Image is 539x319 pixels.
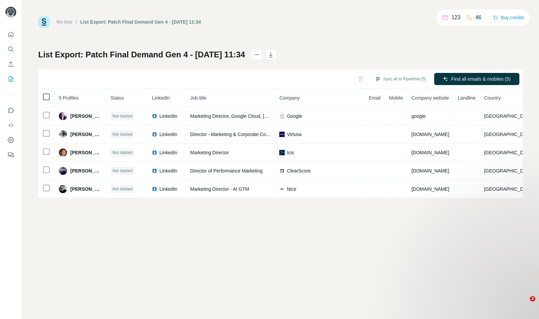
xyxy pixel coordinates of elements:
button: Use Surfe on LinkedIn [5,104,16,116]
button: Feedback [5,149,16,161]
img: Avatar [59,130,67,138]
img: company-logo [279,132,285,137]
button: Enrich CSV [5,58,16,70]
img: LinkedIn logo [152,168,157,174]
span: LinkedIn [159,131,177,138]
span: Not started [112,168,132,174]
button: Find all emails & mobiles (5) [434,73,519,85]
span: Director of Performance Marketing [190,168,262,174]
span: Icis [287,149,294,156]
span: [PERSON_NAME] [70,149,102,156]
span: Not started [112,186,132,192]
span: Country [484,95,501,101]
button: Search [5,43,16,55]
span: LinkedIn [152,95,170,101]
span: LinkedIn [159,186,177,192]
span: LinkedIn [159,113,177,119]
span: Company [279,95,300,101]
p: 46 [475,14,482,22]
span: Marketing Director, Google Cloud, [GEOGRAPHIC_DATA], [GEOGRAPHIC_DATA], [GEOGRAPHIC_DATA] & Partn... [190,113,452,119]
span: [DOMAIN_NAME] [412,150,449,155]
img: LinkedIn logo [152,186,157,192]
button: Quick start [5,28,16,41]
span: Marketing Director - AI GTM [190,186,249,192]
span: 2 [530,296,535,301]
span: ClearScore [287,167,310,174]
span: LinkedIn [159,167,177,174]
iframe: Intercom live chat [516,296,532,312]
span: Not started [112,150,132,156]
span: Not started [112,113,132,119]
span: Director - Marketing & Corporate Communications [190,132,295,137]
span: [DOMAIN_NAME] [412,132,449,137]
h1: List Export: Patch Final Demand Gen 4 - [DATE] 11:34 [38,49,245,60]
span: [GEOGRAPHIC_DATA] [484,186,534,192]
span: Virtusa [287,131,301,138]
iframe: Intercom notifications message [404,227,539,316]
span: [GEOGRAPHIC_DATA] [484,150,534,155]
img: Avatar [59,167,67,175]
button: actions [251,49,262,60]
span: Email [369,95,380,101]
span: Status [110,95,124,101]
span: Company website [412,95,449,101]
button: Use Surfe API [5,119,16,131]
span: [DOMAIN_NAME] [412,186,449,192]
span: Google [287,113,302,119]
span: [PERSON_NAME] [70,186,102,192]
span: LinkedIn [159,149,177,156]
img: LinkedIn logo [152,113,157,119]
span: [GEOGRAPHIC_DATA] [484,113,534,119]
span: Nice [287,186,296,192]
img: Avatar [59,149,67,157]
button: Sync all to Pipedrive (5) [370,74,431,84]
a: My lists [56,19,72,25]
img: Avatar [59,112,67,120]
span: Marketing Director [190,150,229,155]
span: Find all emails & mobiles (5) [451,76,511,82]
p: 123 [451,14,461,22]
img: Surfe Logo [38,16,50,28]
img: company-logo [279,186,285,192]
span: [PERSON_NAME] [70,131,102,138]
span: Not started [112,131,132,137]
span: [DOMAIN_NAME] [412,168,449,174]
span: Mobile [389,95,403,101]
span: Landline [458,95,476,101]
img: company-logo [279,150,285,155]
span: [PERSON_NAME] [70,113,102,119]
span: Job title [190,95,206,101]
img: company-logo [279,168,285,174]
img: Avatar [59,185,67,193]
span: 5 Profiles [59,95,78,101]
img: LinkedIn logo [152,150,157,155]
button: Buy credits [493,13,524,22]
span: [PERSON_NAME] [70,167,102,174]
span: [GEOGRAPHIC_DATA] [484,168,534,174]
span: google [412,113,426,119]
div: List Export: Patch Final Demand Gen 4 - [DATE] 11:34 [80,19,201,25]
span: [GEOGRAPHIC_DATA] [484,132,534,137]
button: Dashboard [5,134,16,146]
img: LinkedIn logo [152,132,157,137]
li: / [76,19,77,25]
img: Avatar [5,7,16,18]
button: My lists [5,73,16,85]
